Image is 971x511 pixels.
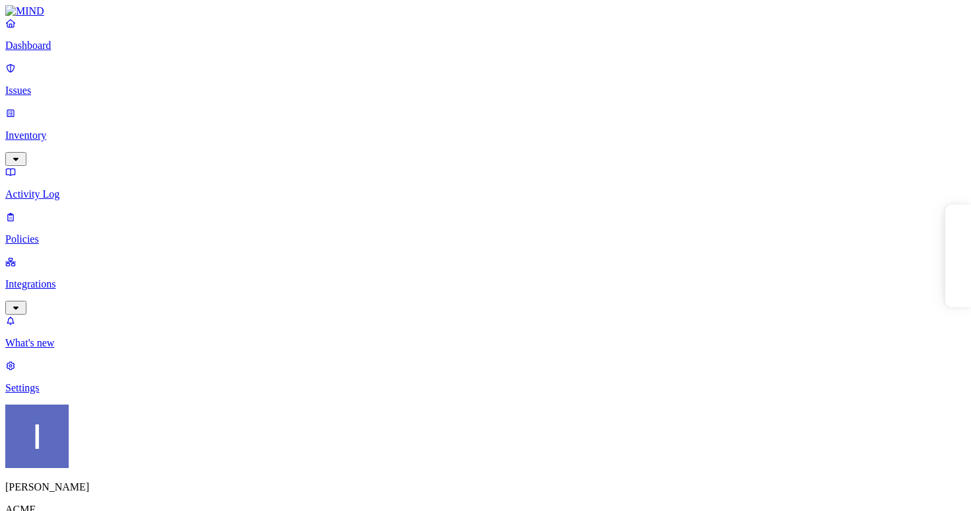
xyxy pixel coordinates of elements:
[5,233,966,245] p: Policies
[5,360,966,394] a: Settings
[5,130,966,141] p: Inventory
[5,405,69,468] img: Itai Schwartz
[5,256,966,313] a: Integrations
[5,5,44,17] img: MIND
[5,382,966,394] p: Settings
[5,17,966,52] a: Dashboard
[5,166,966,200] a: Activity Log
[5,315,966,349] a: What's new
[5,481,966,493] p: [PERSON_NAME]
[5,188,966,200] p: Activity Log
[5,278,966,290] p: Integrations
[5,5,966,17] a: MIND
[5,211,966,245] a: Policies
[5,85,966,97] p: Issues
[5,40,966,52] p: Dashboard
[5,62,966,97] a: Issues
[5,107,966,164] a: Inventory
[5,337,966,349] p: What's new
